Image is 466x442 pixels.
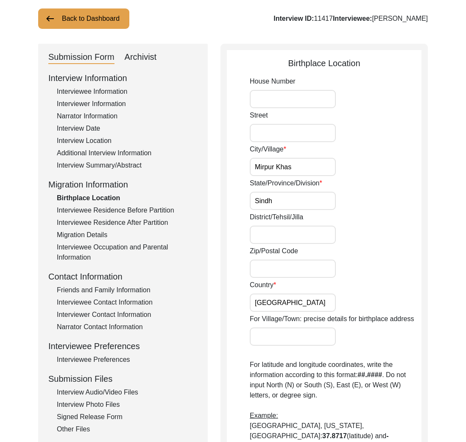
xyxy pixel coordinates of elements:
[250,314,414,324] label: For Village/Town: precise details for birthplace address
[250,144,286,154] label: City/Village
[250,412,278,419] span: Example:
[57,310,198,320] div: Interviewer Contact Information
[357,371,382,378] b: ##.####
[57,355,198,365] div: Interviewee Preferences
[250,280,276,290] label: Country
[57,87,198,97] div: Interviewee Information
[57,193,198,203] div: Birthplace Location
[273,14,428,24] div: 11417 [PERSON_NAME]
[48,340,198,352] div: Interviewee Preferences
[48,178,198,191] div: Migration Information
[57,400,198,410] div: Interview Photo Files
[57,123,198,134] div: Interview Date
[48,372,198,385] div: Submission Files
[57,205,198,215] div: Interviewee Residence Before Partition
[57,218,198,228] div: Interviewee Residence After Partition
[250,178,322,188] label: State/Province/Division
[250,110,268,120] label: Street
[57,297,198,308] div: Interviewee Contact Information
[250,76,296,87] label: House Number
[57,387,198,397] div: Interview Audio/Video Files
[273,15,314,22] b: Interview ID:
[57,412,198,422] div: Signed Release Form
[48,270,198,283] div: Contact Information
[48,72,198,84] div: Interview Information
[57,111,198,121] div: Narrator Information
[48,50,114,64] div: Submission Form
[57,230,198,240] div: Migration Details
[45,14,55,24] img: arrow-left.png
[57,136,198,146] div: Interview Location
[125,50,157,64] div: Archivist
[322,432,347,439] b: 37.8717
[227,57,421,70] div: Birthplace Location
[38,8,129,29] button: Back to Dashboard
[57,322,198,332] div: Narrator Contact Information
[57,160,198,171] div: Interview Summary/Abstract
[250,212,303,222] label: District/Tehsil/Jilla
[333,15,372,22] b: Interviewee:
[57,285,198,295] div: Friends and Family Information
[57,424,198,434] div: Other Files
[250,246,298,256] label: Zip/Postal Code
[57,242,198,263] div: Interviewee Occupation and Parental Information
[57,148,198,158] div: Additional Interview Information
[57,99,198,109] div: Interviewer Information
